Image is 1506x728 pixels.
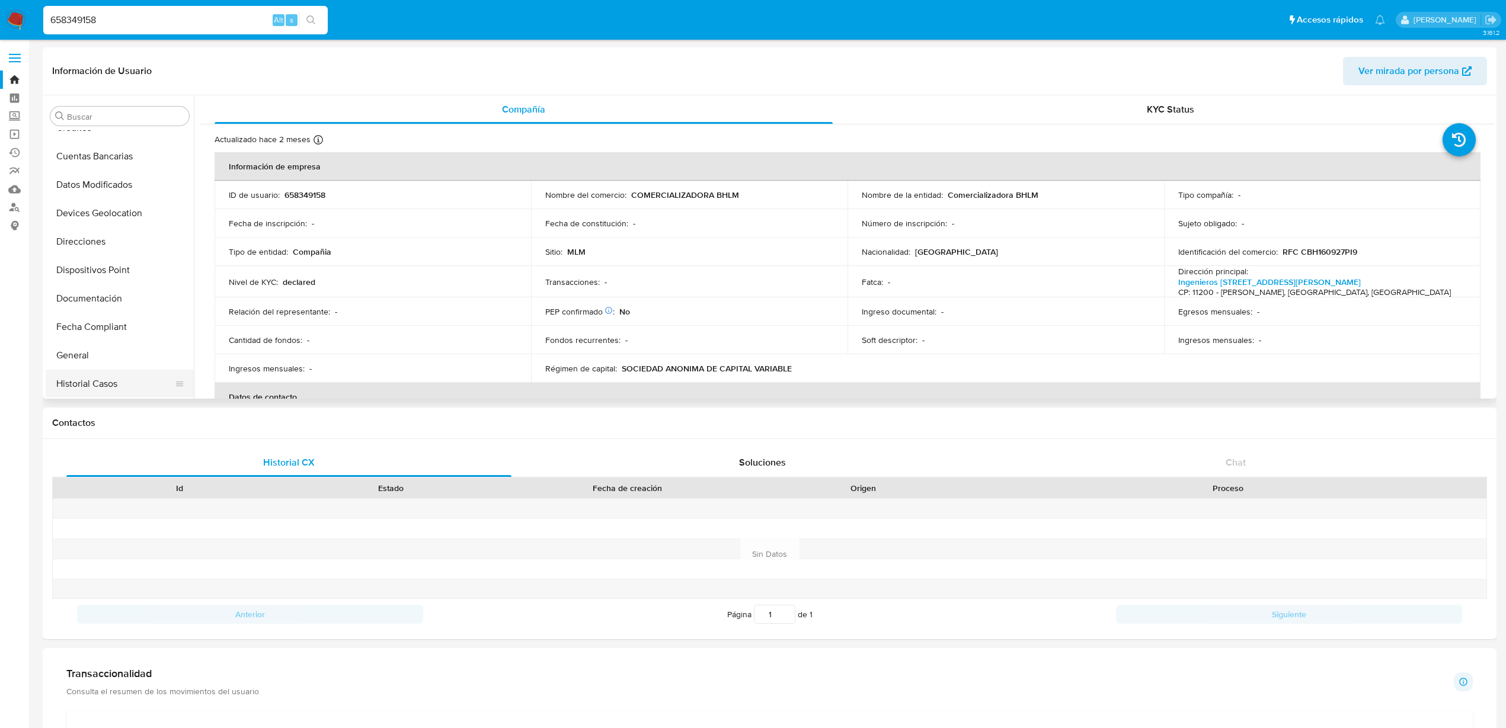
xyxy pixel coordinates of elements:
[605,277,607,287] p: -
[567,246,586,257] p: MLM
[922,335,925,345] p: -
[307,335,309,345] p: -
[941,306,944,317] p: -
[505,482,749,494] div: Fecha de creación
[862,306,936,317] p: Ingreso documental :
[46,370,184,398] button: Historial Casos
[739,456,786,469] span: Soluciones
[862,246,910,257] p: Nacionalidad :
[619,306,630,317] p: No
[631,190,739,200] p: COMERCIALIZADORA BHLM
[545,277,600,287] p: Transacciones :
[545,306,615,317] p: PEP confirmado :
[1178,266,1248,277] p: Dirección principal :
[1375,15,1385,25] a: Notificaciones
[309,363,312,374] p: -
[229,218,307,229] p: Fecha de inscripción :
[215,383,1481,411] th: Datos de contacto
[948,190,1038,200] p: Comercializadora BHLM
[1343,57,1487,85] button: Ver mirada por persona
[1178,287,1451,298] h4: CP: 11200 - [PERSON_NAME], [GEOGRAPHIC_DATA], [GEOGRAPHIC_DATA]
[1178,218,1237,229] p: Sujeto obligado :
[1283,246,1357,257] p: RFC CBH160927PI9
[952,218,954,229] p: -
[52,417,1487,429] h1: Contactos
[545,190,626,200] p: Nombre del comercio :
[229,246,288,257] p: Tipo de entidad :
[862,335,917,345] p: Soft descriptor :
[335,306,337,317] p: -
[284,190,325,200] p: 658349158
[862,218,947,229] p: Número de inscripción :
[1178,335,1254,345] p: Ingresos mensuales :
[810,608,813,620] span: 1
[46,171,194,199] button: Datos Modificados
[1178,246,1278,257] p: Identificación del comercio :
[293,246,331,257] p: Compañia
[46,341,194,370] button: General
[229,363,305,374] p: Ingresos mensuales :
[1178,276,1361,288] a: Ingenieros [STREET_ADDRESS][PERSON_NAME]
[915,246,998,257] p: [GEOGRAPHIC_DATA]
[46,284,194,313] button: Documentación
[545,363,617,374] p: Régimen de capital :
[67,111,184,122] input: Buscar
[229,306,330,317] p: Relación del representante :
[1226,456,1246,469] span: Chat
[274,14,283,25] span: Alt
[1297,14,1363,26] span: Accesos rápidos
[1178,306,1252,317] p: Egresos mensuales :
[229,190,280,200] p: ID de usuario :
[1414,14,1481,25] p: marianathalie.grajeda@mercadolibre.com.mx
[1116,605,1462,624] button: Siguiente
[727,605,813,624] span: Página de
[633,218,635,229] p: -
[862,277,883,287] p: Fatca :
[283,277,315,287] p: declared
[82,482,277,494] div: Id
[545,246,562,257] p: Sitio :
[55,111,65,121] button: Buscar
[77,605,423,624] button: Anterior
[1485,14,1497,26] a: Salir
[1238,190,1240,200] p: -
[229,335,302,345] p: Cantidad de fondos :
[290,14,293,25] span: s
[545,335,621,345] p: Fondos recurrentes :
[888,277,890,287] p: -
[1358,57,1459,85] span: Ver mirada por persona
[215,134,311,145] p: Actualizado hace 2 meses
[46,142,194,171] button: Cuentas Bancarias
[215,152,1481,181] th: Información de empresa
[1147,102,1194,116] span: KYC Status
[502,102,545,116] span: Compañía
[1242,218,1244,229] p: -
[43,12,328,28] input: Buscar usuario o caso...
[625,335,628,345] p: -
[46,313,194,341] button: Fecha Compliant
[299,12,323,28] button: search-icon
[46,227,194,256] button: Direcciones
[1178,190,1233,200] p: Tipo compañía :
[229,277,278,287] p: Nivel de KYC :
[766,482,961,494] div: Origen
[293,482,488,494] div: Estado
[46,256,194,284] button: Dispositivos Point
[862,190,943,200] p: Nombre de la entidad :
[545,218,628,229] p: Fecha de constitución :
[46,199,194,227] button: Devices Geolocation
[52,65,152,77] h1: Información de Usuario
[1259,335,1261,345] p: -
[1257,306,1259,317] p: -
[263,456,315,469] span: Historial CX
[312,218,314,229] p: -
[622,363,792,374] p: SOCIEDAD ANONIMA DE CAPITAL VARIABLE
[977,482,1478,494] div: Proceso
